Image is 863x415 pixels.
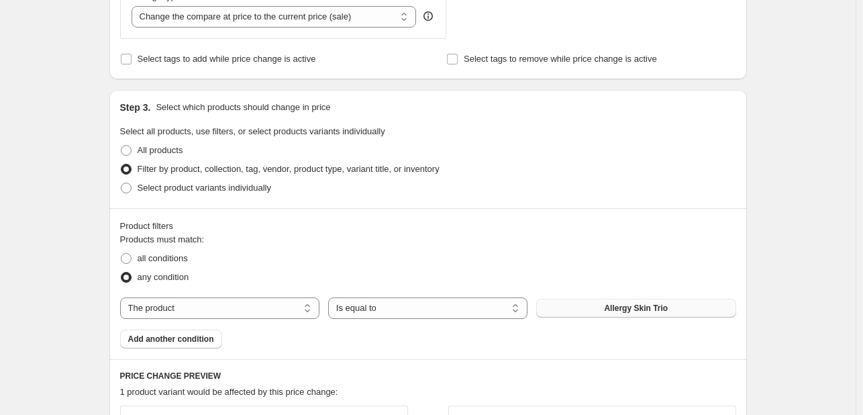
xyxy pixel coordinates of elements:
[138,272,189,282] span: any condition
[604,303,668,314] span: Allergy Skin Trio
[421,9,435,23] div: help
[120,371,736,381] h6: PRICE CHANGE PREVIEW
[120,101,151,114] h2: Step 3.
[464,54,657,64] span: Select tags to remove while price change is active
[138,54,316,64] span: Select tags to add while price change is active
[138,164,440,174] span: Filter by product, collection, tag, vendor, product type, variant title, or inventory
[138,253,188,263] span: all conditions
[128,334,214,344] span: Add another condition
[120,126,385,136] span: Select all products, use filters, or select products variants individually
[138,183,271,193] span: Select product variants individually
[120,330,222,349] button: Add another condition
[120,387,338,397] span: 1 product variant would be affected by this price change:
[536,299,735,318] button: Allergy Skin Trio
[138,145,183,155] span: All products
[120,234,205,244] span: Products must match:
[120,220,736,233] div: Product filters
[156,101,330,114] p: Select which products should change in price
